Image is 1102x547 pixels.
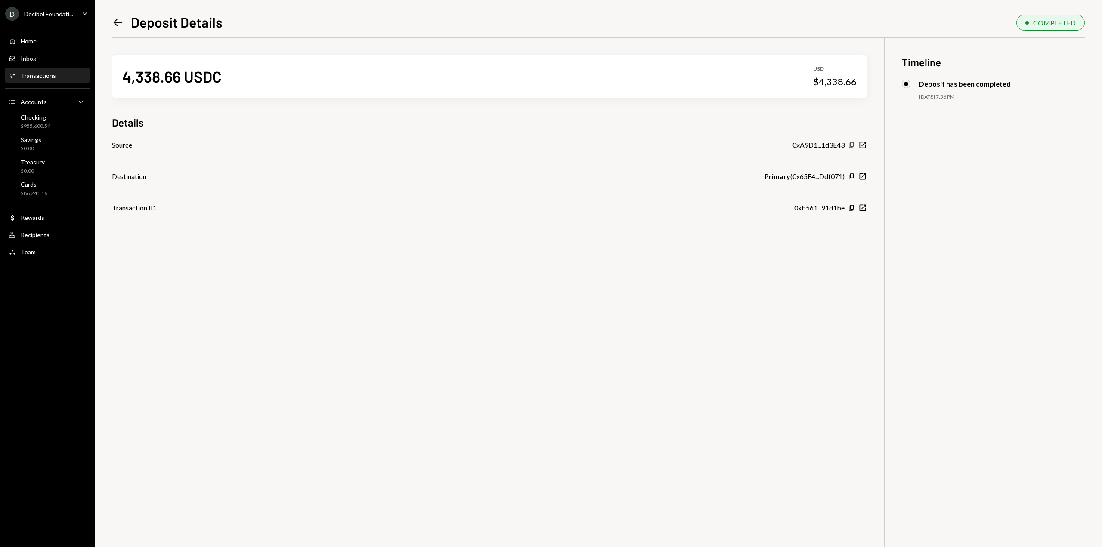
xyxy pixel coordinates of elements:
a: Team [5,244,90,260]
div: Decibel Foundati... [24,10,73,18]
div: Recipients [21,231,50,238]
div: Accounts [21,98,47,105]
div: $955,600.54 [21,123,50,130]
a: Transactions [5,68,90,83]
a: Rewards [5,210,90,225]
div: $0.00 [21,167,45,175]
a: Inbox [5,50,90,66]
div: [DATE] 7:56 PM [919,93,1085,101]
div: D [5,7,19,21]
div: Transactions [21,72,56,79]
div: Deposit has been completed [919,80,1011,88]
div: Source [112,140,132,150]
a: Treasury$0.00 [5,156,90,176]
a: Home [5,33,90,49]
div: 0xA9D1...1d3E43 [792,140,845,150]
div: $4,338.66 [813,76,857,88]
div: 4,338.66 USDC [122,67,222,86]
a: Cards$86,241.16 [5,178,90,199]
div: Home [21,37,37,45]
h1: Deposit Details [131,13,223,31]
a: Checking$955,600.54 [5,111,90,132]
div: Transaction ID [112,203,156,213]
div: Rewards [21,214,44,221]
div: ( 0x65E4...Ddf071 ) [765,171,845,182]
div: USD [813,65,857,73]
a: Savings$0.00 [5,133,90,154]
div: Team [21,248,36,256]
div: Savings [21,136,41,143]
div: Checking [21,114,50,121]
h3: Timeline [902,55,1085,69]
div: COMPLETED [1033,19,1076,27]
div: Cards [21,181,47,188]
div: 0xb561...91d1be [794,203,845,213]
div: Inbox [21,55,36,62]
div: Destination [112,171,146,182]
h3: Details [112,115,144,130]
a: Recipients [5,227,90,242]
div: $86,241.16 [21,190,47,197]
div: Treasury [21,158,45,166]
a: Accounts [5,94,90,109]
div: $0.00 [21,145,41,152]
b: Primary [765,171,790,182]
